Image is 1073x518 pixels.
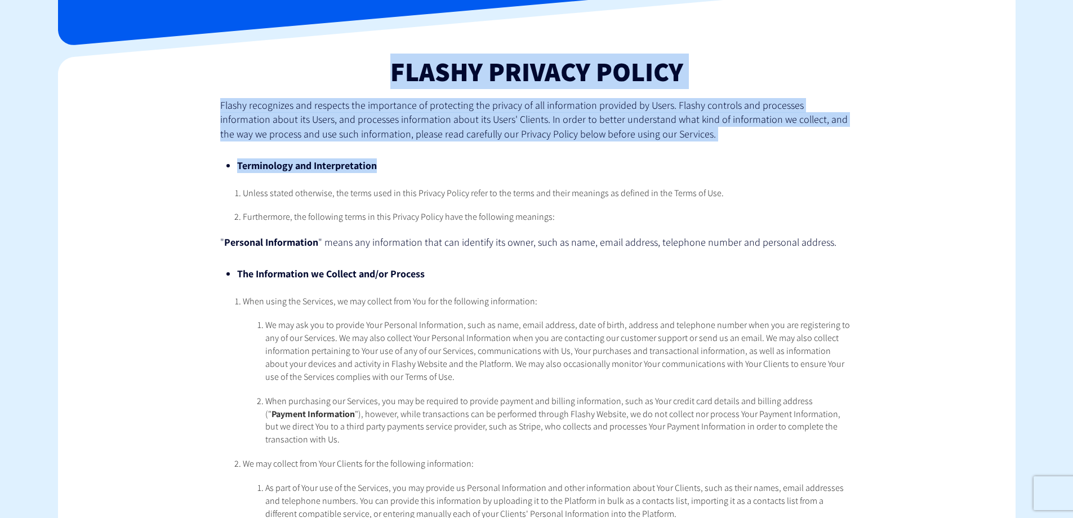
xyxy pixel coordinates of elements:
[237,267,425,280] strong: The Information we Collect and/or Process
[224,236,318,249] strong: Personal Information
[237,159,377,172] strong: Terminology and Interpretation
[271,408,355,420] strong: Payment Information
[243,458,474,470] span: We may collect from Your Clients for the following information:
[220,99,848,140] span: Flashy recognizes and respects the importance of protecting the privacy of all information provid...
[265,319,850,382] span: We may ask you to provide Your Personal Information, such as name, email address, date of birth, ...
[243,187,724,199] span: Unless stated otherwise, the terms used in this Privacy Policy refer to the terms and their meani...
[220,57,853,86] h1: Flashy Privacy Policy
[265,395,813,420] span: When purchasing our Services, you may be required to provide payment and billing information, suc...
[265,408,840,446] span: "), however, while transactions can be performed through Flashy Website, we do not collect nor pr...
[318,236,836,249] span: " means any information that can identify its owner, such as name, email address, telephone numbe...
[220,236,224,249] span: "
[243,211,555,223] span: Furthermore, the following terms in this Privacy Policy have the following meanings:
[243,295,537,307] span: When using the Services, we may collect from You for the following information:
